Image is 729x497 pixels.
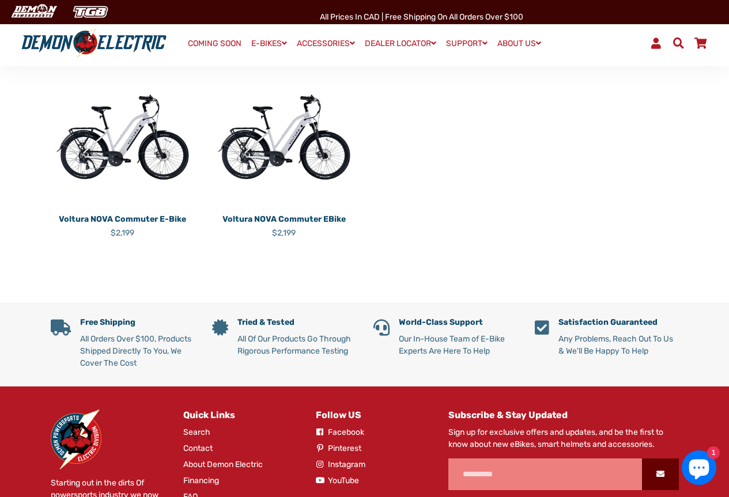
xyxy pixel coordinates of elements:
a: Financing [183,475,219,487]
p: Voltura NOVA Commuter e-Bike [51,213,195,225]
img: Demon Electric [6,2,61,21]
img: Demon Electric [51,409,101,469]
a: Voltura NOVA Commuter e-Bike $2,199 [51,209,195,239]
img: Demon Electric logo [17,28,171,58]
p: Voltura NOVA Commuter eBike [212,213,356,225]
p: All Of Our Products Go Through Rigorous Performance Testing [237,333,356,357]
a: Pinterest [316,442,361,454]
a: YouTube [316,475,359,487]
span: All Prices in CAD | Free shipping on all orders over $100 [320,12,523,22]
a: COMING SOON [184,36,245,52]
span: $2,199 [111,228,134,238]
a: Voltura NOVA Commuter eBike $2,199 [212,209,356,239]
p: Our In-House Team of E-Bike Experts Are Here To Help [399,333,518,357]
p: All Orders Over $100, Products Shipped Directly To You, We Cover The Cost [80,333,195,369]
p: Sign up for exclusive offers and updates, and be the first to know about new eBikes, smart helmet... [448,426,679,450]
a: ACCESSORIES [293,35,359,52]
a: About Demon Electric [183,458,263,471]
h5: Tried & Tested [237,318,356,328]
a: Instagram [316,458,365,471]
a: DEALER LOCATOR [361,35,440,52]
inbox-online-store-chat: Shopify online store chat [678,450,720,488]
img: Voltura NOVA Commuter e-Bike [51,65,195,209]
a: Contact [183,442,213,454]
span: $2,199 [272,228,296,238]
h5: Satisfaction Guaranteed [558,318,679,328]
a: E-BIKES [247,35,291,52]
img: TGB Canada [67,2,114,21]
a: SUPPORT [442,35,492,52]
p: Any Problems, Reach Out To Us & We'll Be Happy To Help [558,333,679,357]
a: Facebook [316,426,364,438]
a: Search [183,426,210,438]
a: ABOUT US [493,35,545,52]
img: Voltura NOVA Commuter eBike [212,65,356,209]
h5: Free Shipping [80,318,195,328]
h4: Subscribe & Stay Updated [448,409,679,420]
h5: World-Class Support [399,318,518,328]
h4: Quick Links [183,409,299,420]
h4: Follow US [316,409,431,420]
